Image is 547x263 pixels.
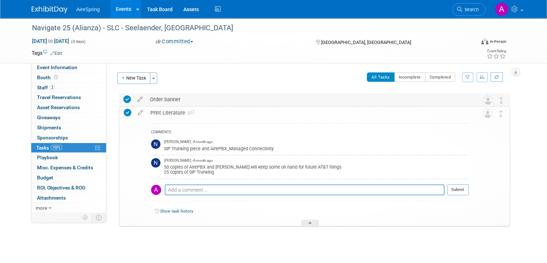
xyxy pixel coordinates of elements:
[31,193,106,203] a: Attachments
[53,75,59,80] span: Booth not reserved yet
[37,104,80,110] span: Asset Reservations
[36,145,62,151] span: Tasks
[50,51,62,56] a: Edit
[425,72,456,82] button: Completed
[481,39,488,44] img: Format-Inperson.png
[164,145,469,152] div: SIP Trunking piece and AirePBX_Managed Connectivity
[483,95,493,105] img: Unassigned
[487,49,506,53] div: Event Rating
[483,109,492,118] img: Unassigned
[151,185,161,195] img: Angie Handal
[500,97,503,104] i: Move task
[92,213,106,222] td: Toggle Event Tabs
[37,125,61,130] span: Shipments
[37,115,60,120] span: Giveaways
[32,6,68,13] img: ExhibitDay
[117,72,150,84] button: New Task
[32,38,69,44] span: [DATE] [DATE]
[79,213,92,222] td: Personalize Event Tab Strip
[146,93,469,106] div: Order banner
[31,183,106,193] a: ROI, Objectives & ROO
[489,39,506,44] div: In-Person
[31,123,106,133] a: Shipments
[367,72,395,82] button: All Tasks
[31,173,106,183] a: Budget
[37,64,77,70] span: Event Information
[31,93,106,102] a: Travel Reservations
[151,129,469,137] div: COMMENTS
[70,39,86,44] span: (4 days)
[462,7,479,12] span: Search
[164,163,469,175] div: 50 copies of AirePBX and [PERSON_NAME] will keep some on hand for future AT&T filings 25 copies o...
[36,205,47,211] span: more
[31,203,106,213] a: more
[394,72,425,82] button: Incomplete
[447,184,469,195] button: Submit
[37,185,85,191] span: ROI, Objectives & ROO
[31,163,106,173] a: Misc. Expenses & Credits
[31,63,106,72] a: Event Information
[499,110,503,117] i: Move task
[37,135,68,141] span: Sponsorships
[37,94,81,100] span: Travel Reservations
[31,133,106,143] a: Sponsorships
[31,113,106,122] a: Giveaways
[31,103,106,112] a: Asset Reservations
[31,83,106,93] a: Staff2
[51,145,62,150] span: 100%
[164,139,213,144] span: [PERSON_NAME] - A month ago
[76,6,100,12] span: AireSpring
[151,139,160,149] img: Natalie Pyron
[147,107,469,119] div: Print Literature
[37,75,59,80] span: Booth
[29,22,466,35] div: Navigate 25 (Alianza) - SLC - Seelaender, [GEOGRAPHIC_DATA]
[37,175,53,180] span: Budget
[32,49,62,57] td: Tags
[31,153,106,162] a: Playbook
[436,37,506,48] div: Event Format
[185,111,195,116] span: 2
[31,143,106,153] a: Tasks100%
[37,85,55,90] span: Staff
[153,38,196,45] button: Committed
[134,110,147,116] a: edit
[37,155,58,160] span: Playbook
[47,38,54,44] span: to
[50,85,55,90] span: 2
[37,195,66,201] span: Attachments
[160,209,193,214] a: Show task history
[151,158,160,168] img: Natalie Pyron
[134,96,146,103] a: edit
[495,3,509,16] img: Angie Handal
[37,165,93,170] span: Misc. Expenses & Credits
[452,3,486,16] a: Search
[164,158,213,163] span: [PERSON_NAME] - A month ago
[321,40,411,45] span: [GEOGRAPHIC_DATA], [GEOGRAPHIC_DATA]
[491,72,503,82] a: Refresh
[31,73,106,83] a: Booth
